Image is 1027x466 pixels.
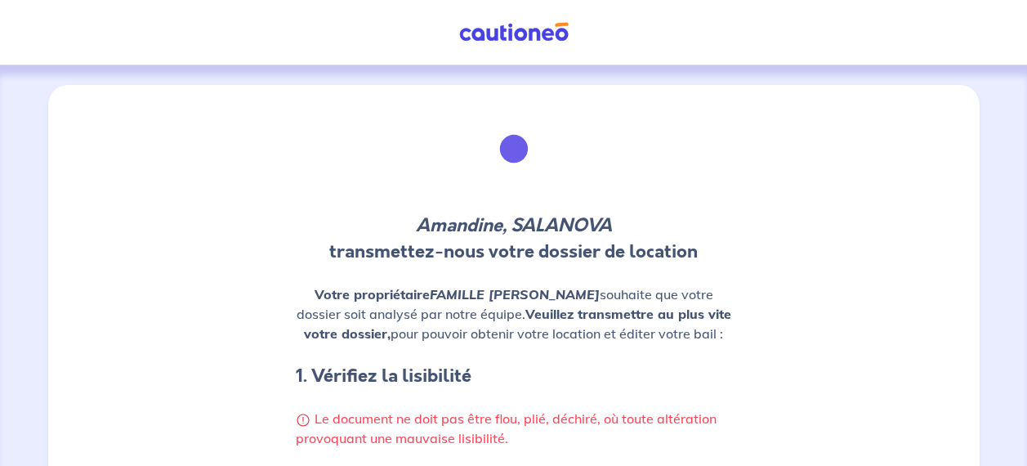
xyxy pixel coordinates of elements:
[453,22,575,43] img: Cautioneo
[416,213,612,238] em: Amandine, SALANOVA
[296,363,732,389] h4: 1. Vérifiez la lisibilité
[315,286,600,302] strong: Votre propriétaire
[296,409,732,448] p: Le document ne doit pas être flou, plié, déchiré, où toute altération provoquant une mauvaise lis...
[470,105,558,193] img: illu_list_justif.svg
[430,286,600,302] em: FAMILLE [PERSON_NAME]
[296,285,732,343] p: souhaite que votre dossier soit analysé par notre équipe. pour pouvoir obtenir votre location et ...
[296,213,732,265] p: transmettez-nous votre dossier de location
[296,413,310,428] img: Warning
